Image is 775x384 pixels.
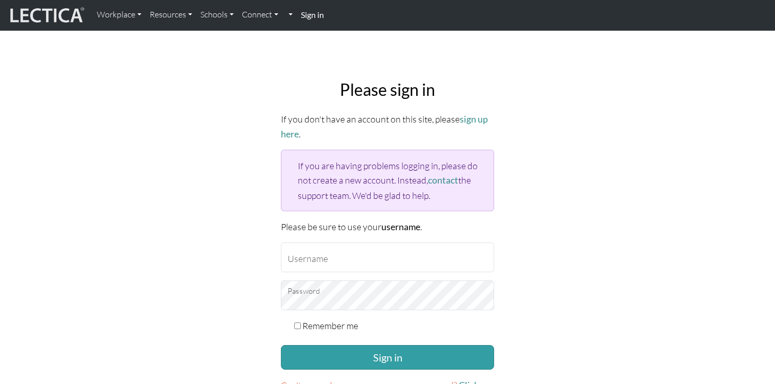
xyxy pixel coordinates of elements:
a: Sign in [297,4,328,26]
div: If you are having problems logging in, please do not create a new account. Instead, the support t... [281,150,494,211]
a: Schools [196,4,238,26]
a: Connect [238,4,282,26]
a: contact [428,175,458,186]
a: Resources [146,4,196,26]
label: Remember me [302,318,358,333]
img: lecticalive [8,6,85,25]
p: Please be sure to use your . [281,219,494,234]
a: Workplace [93,4,146,26]
strong: username [381,221,420,232]
strong: Sign in [301,10,324,19]
button: Sign in [281,345,494,370]
p: If you don't have an account on this site, please . [281,112,494,142]
input: Username [281,242,494,272]
h2: Please sign in [281,80,494,99]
